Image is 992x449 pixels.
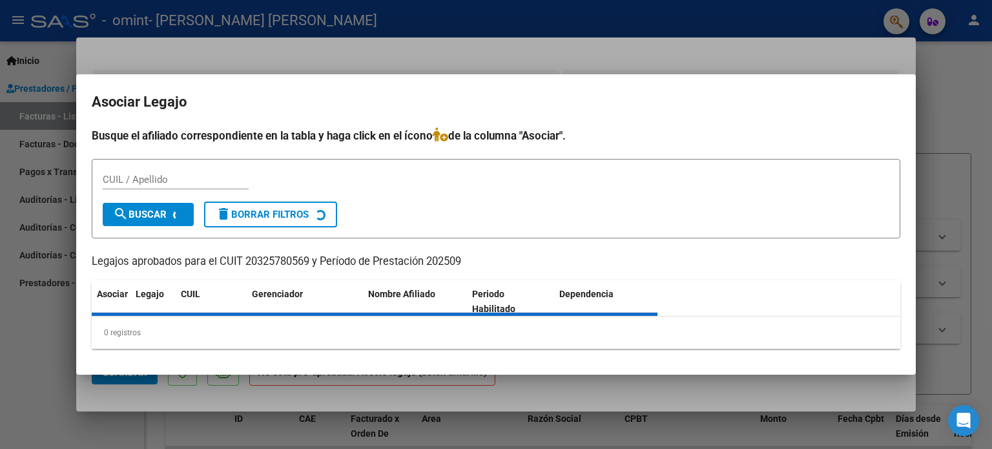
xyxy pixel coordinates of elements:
datatable-header-cell: Dependencia [554,280,658,323]
h2: Asociar Legajo [92,90,900,114]
button: Borrar Filtros [204,202,337,227]
span: Borrar Filtros [216,209,309,220]
span: Periodo Habilitado [472,289,515,314]
mat-icon: delete [216,206,231,222]
datatable-header-cell: Legajo [130,280,176,323]
button: Buscar [103,203,194,226]
datatable-header-cell: Gerenciador [247,280,363,323]
span: Nombre Afiliado [368,289,435,299]
span: Legajo [136,289,164,299]
mat-icon: search [113,206,129,222]
span: Dependencia [559,289,614,299]
p: Legajos aprobados para el CUIT 20325780569 y Período de Prestación 202509 [92,254,900,270]
div: Open Intercom Messenger [948,405,979,436]
datatable-header-cell: Nombre Afiliado [363,280,467,323]
datatable-header-cell: Asociar [92,280,130,323]
div: 0 registros [92,317,900,349]
datatable-header-cell: CUIL [176,280,247,323]
span: Gerenciador [252,289,303,299]
h4: Busque el afiliado correspondiente en la tabla y haga click en el ícono de la columna "Asociar". [92,127,900,144]
datatable-header-cell: Periodo Habilitado [467,280,554,323]
span: Asociar [97,289,128,299]
span: Buscar [113,209,167,220]
span: CUIL [181,289,200,299]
